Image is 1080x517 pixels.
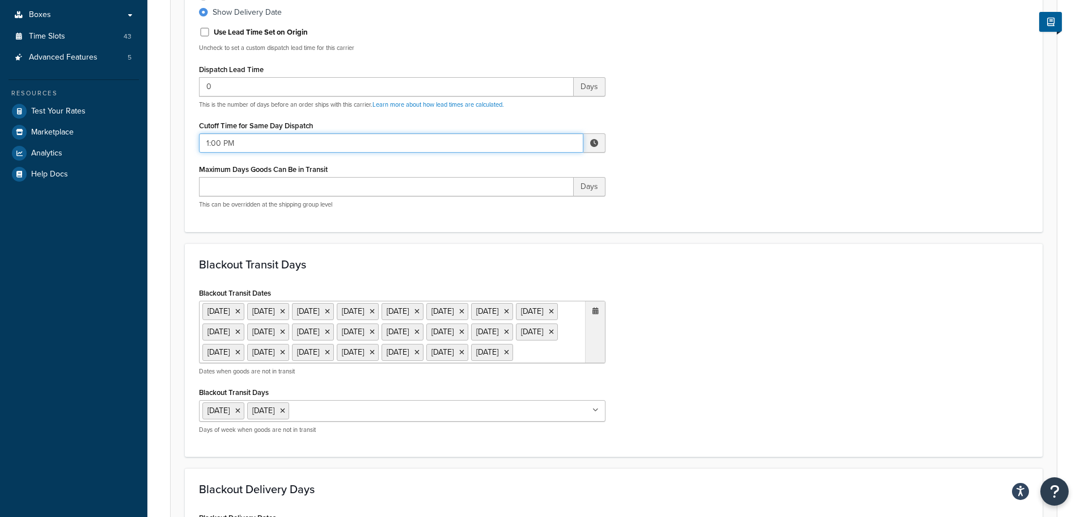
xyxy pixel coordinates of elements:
[199,289,271,297] label: Blackout Transit Dates
[247,323,289,341] li: [DATE]
[426,323,468,341] li: [DATE]
[202,344,244,361] li: [DATE]
[31,107,86,116] span: Test Your Rates
[9,143,139,163] a: Analytics
[9,122,139,142] a: Marketplace
[382,344,423,361] li: [DATE]
[199,65,264,74] label: Dispatch Lead Time
[337,303,379,320] li: [DATE]
[213,7,282,18] div: Show Delivery Date
[382,323,423,341] li: [DATE]
[471,323,513,341] li: [DATE]
[124,32,132,41] span: 43
[516,323,558,341] li: [DATE]
[29,53,98,62] span: Advanced Features
[337,323,379,341] li: [DATE]
[199,165,328,174] label: Maximum Days Goods Can Be in Transit
[9,101,139,121] a: Test Your Rates
[292,323,334,341] li: [DATE]
[247,344,289,361] li: [DATE]
[516,303,558,320] li: [DATE]
[199,44,605,52] p: Uncheck to set a custom dispatch lead time for this carrier
[337,344,379,361] li: [DATE]
[128,53,132,62] span: 5
[1039,12,1062,32] button: Show Help Docs
[471,344,513,361] li: [DATE]
[9,164,139,184] a: Help Docs
[9,47,139,68] li: Advanced Features
[9,89,139,98] div: Resources
[292,303,334,320] li: [DATE]
[199,388,269,397] label: Blackout Transit Days
[199,483,1028,495] h3: Blackout Delivery Days
[199,426,605,434] p: Days of week when goods are not in transit
[31,170,68,179] span: Help Docs
[426,303,468,320] li: [DATE]
[382,303,423,320] li: [DATE]
[29,10,51,20] span: Boxes
[574,77,605,96] span: Days
[471,303,513,320] li: [DATE]
[252,405,274,417] span: [DATE]
[31,128,74,137] span: Marketplace
[199,121,313,130] label: Cutoff Time for Same Day Dispatch
[9,5,139,26] a: Boxes
[292,344,334,361] li: [DATE]
[372,100,504,109] a: Learn more about how lead times are calculated.
[199,200,605,209] p: This can be overridden at the shipping group level
[202,303,244,320] li: [DATE]
[29,32,65,41] span: Time Slots
[9,26,139,47] a: Time Slots43
[1040,477,1069,506] button: Open Resource Center
[199,258,1028,271] h3: Blackout Transit Days
[247,303,289,320] li: [DATE]
[214,27,308,37] label: Use Lead Time Set on Origin
[199,100,605,109] p: This is the number of days before an order ships with this carrier.
[202,323,244,341] li: [DATE]
[31,149,62,158] span: Analytics
[9,26,139,47] li: Time Slots
[9,47,139,68] a: Advanced Features5
[207,405,230,417] span: [DATE]
[574,177,605,196] span: Days
[426,344,468,361] li: [DATE]
[199,367,605,376] p: Dates when goods are not in transit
